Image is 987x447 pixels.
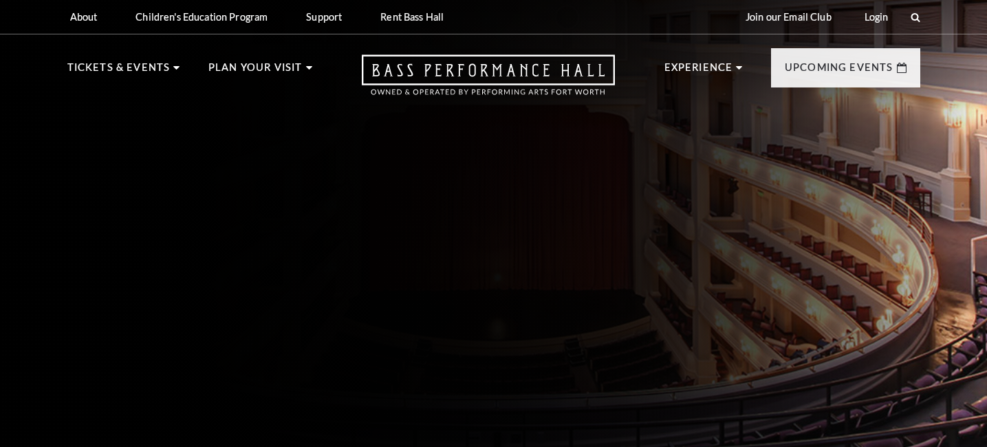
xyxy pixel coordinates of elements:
[208,59,303,84] p: Plan Your Visit
[785,59,893,84] p: Upcoming Events
[306,11,342,23] p: Support
[380,11,444,23] p: Rent Bass Hall
[70,11,98,23] p: About
[135,11,268,23] p: Children's Education Program
[664,59,733,84] p: Experience
[67,59,171,84] p: Tickets & Events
